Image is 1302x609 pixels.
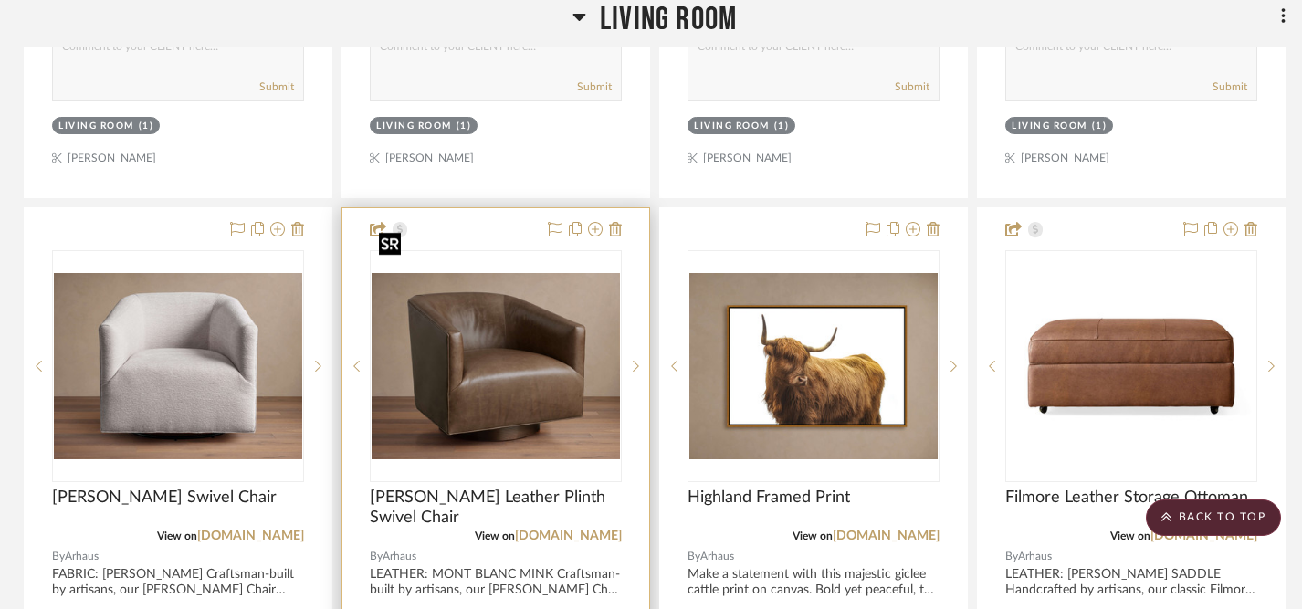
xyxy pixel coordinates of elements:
[1213,79,1247,95] button: Submit
[1146,499,1281,536] scroll-to-top-button: BACK TO TOP
[1005,548,1018,565] span: By
[1007,273,1255,459] img: Filmore Leather Storage Ottoman
[457,120,472,133] div: (1)
[197,530,304,542] a: [DOMAIN_NAME]
[475,530,515,541] span: View on
[577,79,612,95] button: Submit
[688,251,939,481] div: 0
[65,548,99,565] span: Arhaus
[370,488,622,528] span: [PERSON_NAME] Leather Plinth Swivel Chair
[371,251,621,481] div: 0
[1018,548,1052,565] span: Arhaus
[259,79,294,95] button: Submit
[1092,120,1108,133] div: (1)
[52,488,277,508] span: [PERSON_NAME] Swivel Chair
[700,548,734,565] span: Arhaus
[53,251,303,481] div: 0
[1005,488,1248,508] span: Filmore Leather Storage Ottoman
[372,273,620,459] img: Ellison Leather Plinth Swivel Chair
[515,530,622,542] a: [DOMAIN_NAME]
[833,530,940,542] a: [DOMAIN_NAME]
[1012,120,1087,133] div: Living Room
[370,548,383,565] span: By
[689,273,938,459] img: Highland Framed Print
[139,120,154,133] div: (1)
[52,548,65,565] span: By
[1110,530,1150,541] span: View on
[895,79,929,95] button: Submit
[157,530,197,541] span: View on
[688,548,700,565] span: By
[688,488,850,508] span: Highland Framed Print
[54,273,302,459] img: Ellison Swivel Chair
[793,530,833,541] span: View on
[1150,530,1257,542] a: [DOMAIN_NAME]
[383,548,416,565] span: Arhaus
[58,120,134,133] div: Living Room
[694,120,770,133] div: Living Room
[376,120,452,133] div: Living Room
[774,120,790,133] div: (1)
